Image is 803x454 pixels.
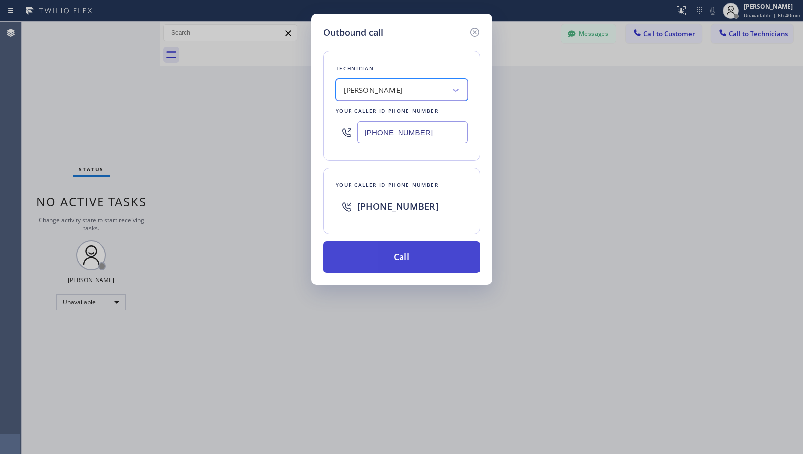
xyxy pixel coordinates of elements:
[344,85,403,96] div: [PERSON_NAME]
[323,26,383,39] h5: Outbound call
[323,241,480,273] button: Call
[336,106,468,116] div: Your caller id phone number
[357,121,468,143] input: (123) 456-7890
[357,200,439,212] span: [PHONE_NUMBER]
[336,180,468,190] div: Your caller id phone number
[336,63,468,74] div: Technician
